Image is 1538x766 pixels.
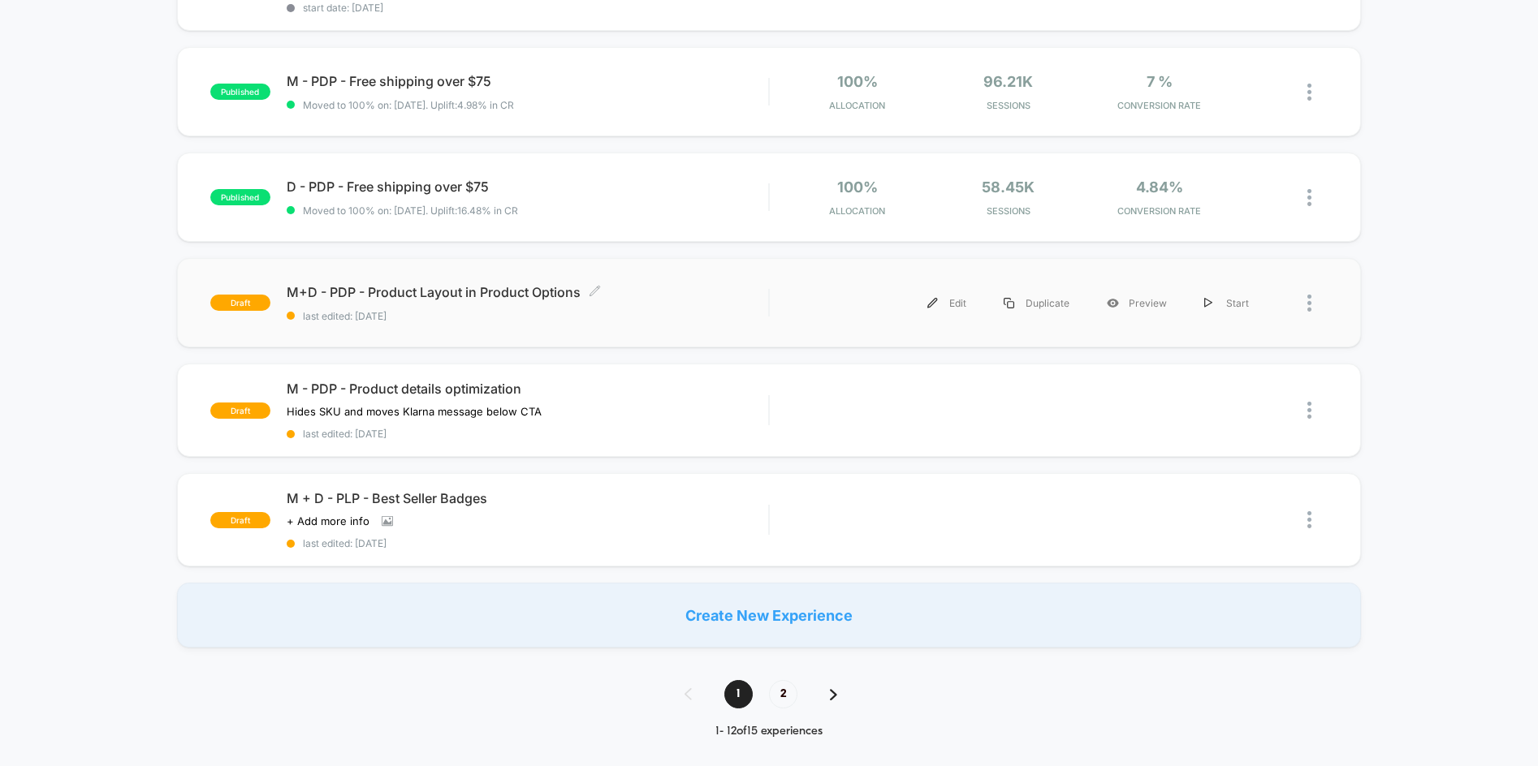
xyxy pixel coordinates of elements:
[287,2,768,14] span: start date: [DATE]
[1307,402,1311,419] img: close
[210,295,270,311] span: draft
[210,84,270,100] span: published
[1307,84,1311,101] img: close
[829,100,885,111] span: Allocation
[830,689,837,700] img: pagination forward
[937,100,1080,111] span: Sessions
[837,73,878,90] span: 100%
[287,179,768,195] span: D - PDP - Free shipping over $75
[1088,205,1231,217] span: CONVERSION RATE
[1136,179,1183,196] span: 4.84%
[287,428,768,440] span: last edited: [DATE]
[909,285,985,321] div: Edit
[287,514,369,527] span: + Add more info
[1088,100,1231,111] span: CONVERSION RATE
[210,189,270,205] span: published
[1088,285,1186,321] div: Preview
[303,99,514,111] span: Moved to 100% on: [DATE] . Uplift: 4.98% in CR
[1307,189,1311,206] img: close
[177,583,1361,648] div: Create New Experience
[210,402,270,419] span: draft
[287,537,768,549] span: last edited: [DATE]
[668,725,870,738] div: 1 - 12 of 15 experiences
[287,284,768,300] span: M+D - PDP - Product Layout in Product Options
[927,298,938,308] img: menu
[983,73,1033,90] span: 96.21k
[1307,295,1311,312] img: close
[287,490,768,506] span: M + D - PLP - Best Seller Badges
[982,179,1035,196] span: 58.45k
[1004,298,1014,308] img: menu
[1186,285,1268,321] div: Start
[1204,298,1212,308] img: menu
[303,204,518,217] span: Moved to 100% on: [DATE] . Uplift: 16.48% in CR
[937,205,1080,217] span: Sessions
[829,205,885,217] span: Allocation
[1307,511,1311,528] img: close
[287,381,768,397] span: M - PDP - Product details optimization
[210,512,270,528] span: draft
[1147,73,1173,90] span: 7 %
[287,73,768,89] span: M - PDP - Free shipping over $75
[287,405,542,418] span: Hides SKU and moves Klarna message below CTA
[837,179,878,196] span: 100%
[724,680,753,708] span: 1
[287,310,768,322] span: last edited: [DATE]
[985,285,1088,321] div: Duplicate
[769,680,797,708] span: 2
